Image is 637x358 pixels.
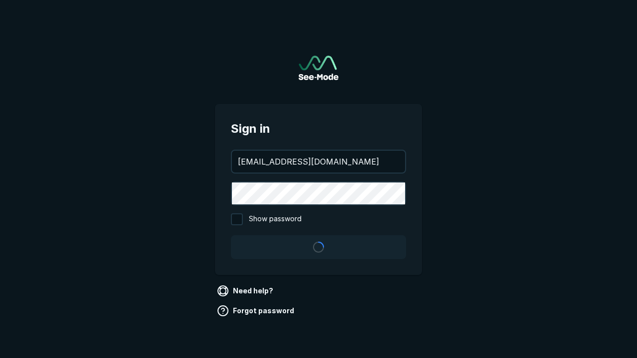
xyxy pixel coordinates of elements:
input: your@email.com [232,151,405,173]
img: See-Mode Logo [299,56,338,80]
span: Show password [249,213,302,225]
span: Sign in [231,120,406,138]
a: Forgot password [215,303,298,319]
a: Go to sign in [299,56,338,80]
a: Need help? [215,283,277,299]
